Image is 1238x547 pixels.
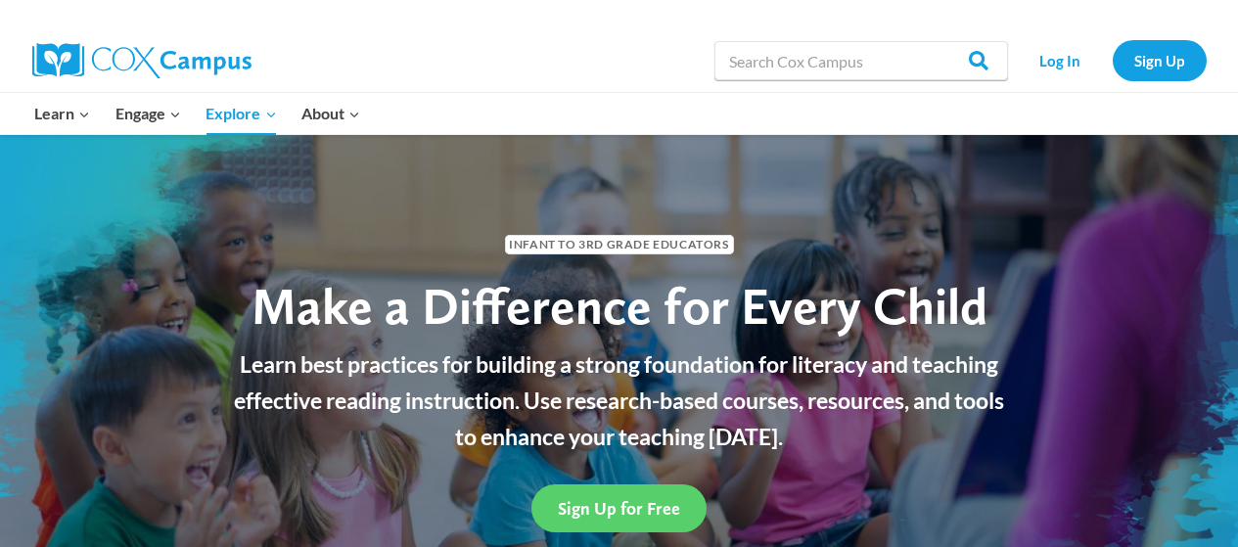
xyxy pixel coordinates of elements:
span: Infant to 3rd Grade Educators [505,235,734,253]
input: Search Cox Campus [714,41,1008,80]
nav: Primary Navigation [23,93,373,134]
span: Sign Up for Free [558,498,680,519]
span: Engage [115,101,181,126]
a: Sign Up for Free [531,484,707,532]
p: Learn best practices for building a strong foundation for literacy and teaching effective reading... [223,346,1016,454]
a: Sign Up [1113,40,1207,80]
span: Make a Difference for Every Child [252,275,987,337]
nav: Secondary Navigation [1018,40,1207,80]
a: Log In [1018,40,1103,80]
span: Explore [206,101,276,126]
img: Cox Campus [32,43,252,78]
span: About [301,101,360,126]
span: Learn [34,101,90,126]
